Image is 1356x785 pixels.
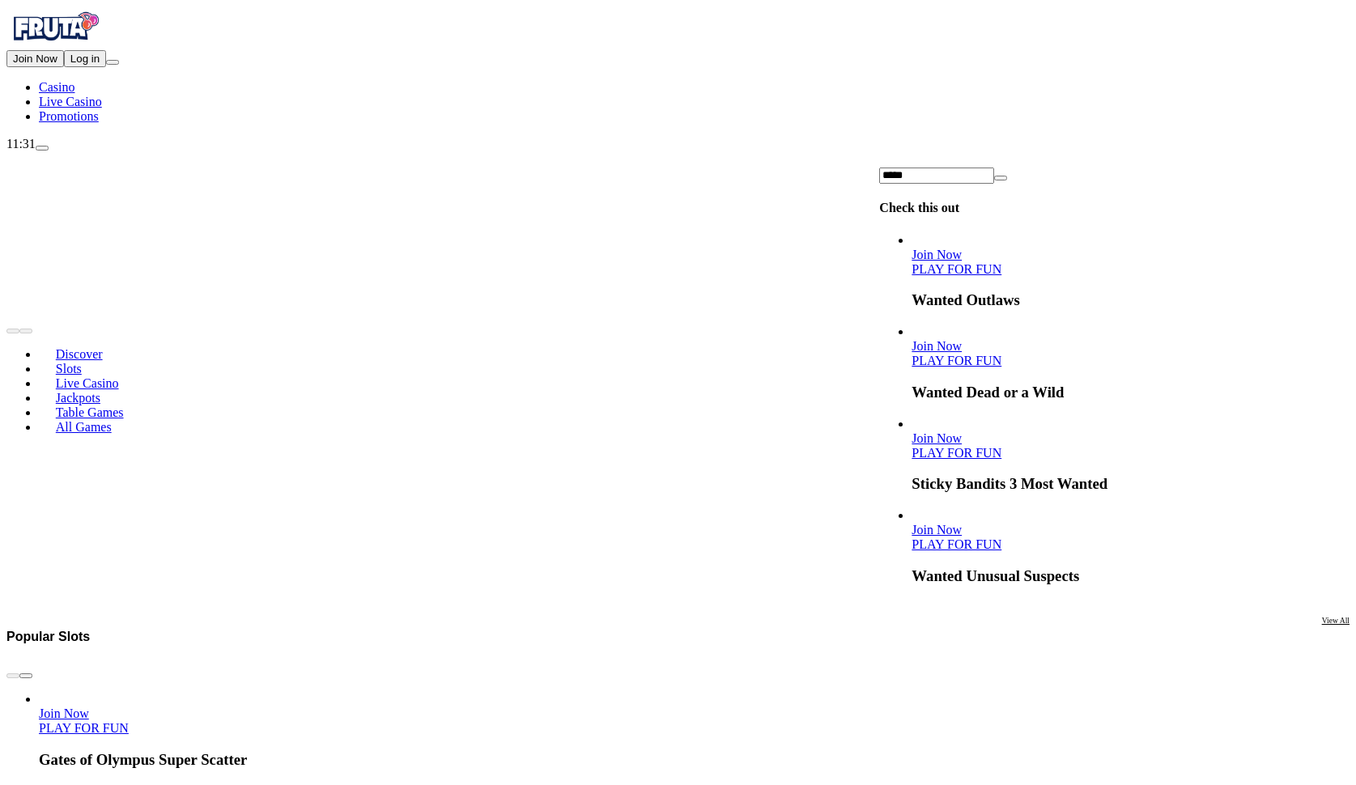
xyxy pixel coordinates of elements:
[39,692,1350,769] article: Gates of Olympus Super Scatter
[6,50,64,67] button: Join Now
[49,362,88,376] span: Slots
[912,567,1350,585] h3: Wanted Unusual Suspects
[6,673,19,678] button: prev slide
[912,248,962,261] a: Wanted Outlaws
[912,417,1350,494] article: Sticky Bandits 3 Most Wanted
[19,673,32,678] button: next slide
[6,629,90,644] h3: Popular Slots
[39,95,102,108] a: poker-chip iconLive Casino
[912,325,1350,401] article: Wanted Dead or a Wild
[912,431,962,445] a: Sticky Bandits 3 Most Wanted
[19,329,32,333] button: next slide
[912,339,962,353] span: Join Now
[39,371,135,395] a: Live Casino
[912,431,962,445] span: Join Now
[912,446,1001,460] a: Sticky Bandits 3 Most Wanted
[39,109,99,123] a: gift-inverted iconPromotions
[912,339,962,353] a: Wanted Dead or a Wild
[879,233,1350,585] ul: Games
[49,405,130,419] span: Table Games
[39,385,117,409] a: Jackpots
[49,376,125,390] span: Live Casino
[106,60,119,65] button: menu
[1322,616,1350,657] a: View All
[912,262,1001,276] a: Wanted Outlaws
[912,508,1350,585] article: Wanted Unusual Suspects
[6,6,104,47] img: Fruta
[39,706,89,720] span: Join Now
[912,475,1350,493] h3: Sticky Bandits 3 Most Wanted
[39,400,140,424] a: Table Games
[1322,616,1350,625] span: View All
[912,537,1001,551] a: Wanted Unusual Suspects
[39,751,1350,769] h3: Gates of Olympus Super Scatter
[912,248,962,261] span: Join Now
[912,233,1350,310] article: Wanted Outlaws
[6,137,36,151] span: 11:31
[912,354,1001,367] a: Wanted Dead or a Wild
[39,80,74,94] a: diamond iconCasino
[13,53,57,65] span: Join Now
[39,414,128,439] a: All Games
[39,342,119,366] a: Discover
[879,201,1350,215] h4: Check this out
[39,109,99,123] span: Promotions
[912,291,1350,309] h3: Wanted Outlaws
[49,420,118,434] span: All Games
[912,523,962,537] a: Wanted Unusual Suspects
[6,6,1350,124] nav: Primary
[39,80,74,94] span: Casino
[49,391,107,405] span: Jackpots
[39,721,129,735] a: Gates of Olympus Super Scatter
[6,151,1350,616] header: Lobby
[994,176,1007,180] button: clear entry
[36,146,49,151] button: live-chat
[6,329,19,333] button: prev slide
[912,523,962,537] span: Join Now
[39,95,102,108] span: Live Casino
[912,384,1350,401] h3: Wanted Dead or a Wild
[64,50,106,67] button: Log in
[49,347,109,361] span: Discover
[70,53,100,65] span: Log in
[39,706,89,720] a: Gates of Olympus Super Scatter
[39,356,99,380] a: Slots
[879,168,994,184] input: Search
[6,36,104,49] a: Fruta
[6,320,847,448] nav: Lobby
